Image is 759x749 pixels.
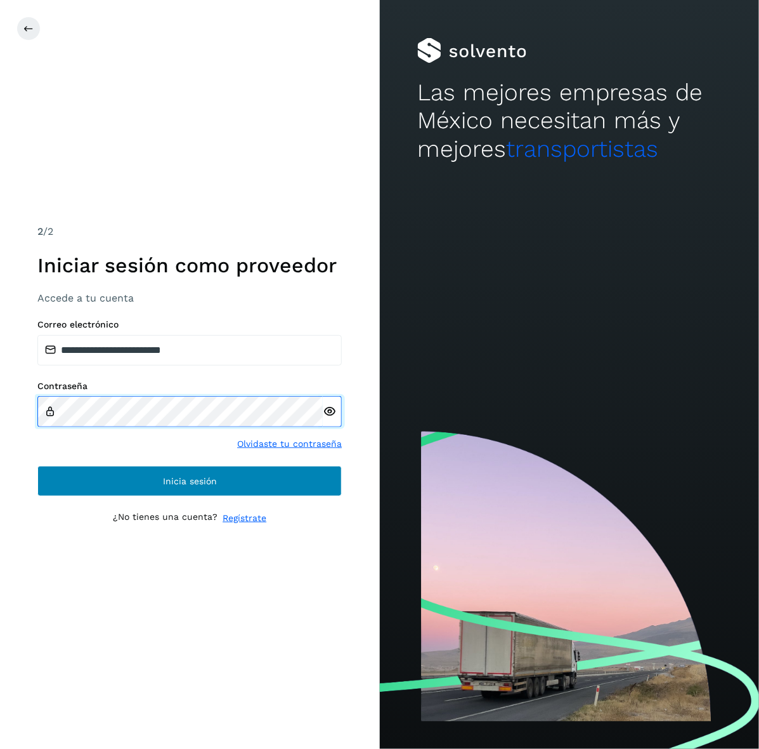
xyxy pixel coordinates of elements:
[37,225,43,237] span: 2
[37,253,342,277] h1: Iniciar sesión como proveedor
[37,466,342,496] button: Inicia sesión
[506,135,658,162] span: transportistas
[223,512,266,525] a: Regístrate
[37,381,342,392] label: Contraseña
[237,437,342,451] a: Olvidaste tu contraseña
[37,224,342,239] div: /2
[37,292,342,304] h3: Accede a tu cuenta
[37,319,342,330] label: Correo electrónico
[417,79,721,163] h2: Las mejores empresas de México necesitan más y mejores
[163,477,217,486] span: Inicia sesión
[113,512,217,525] p: ¿No tienes una cuenta?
